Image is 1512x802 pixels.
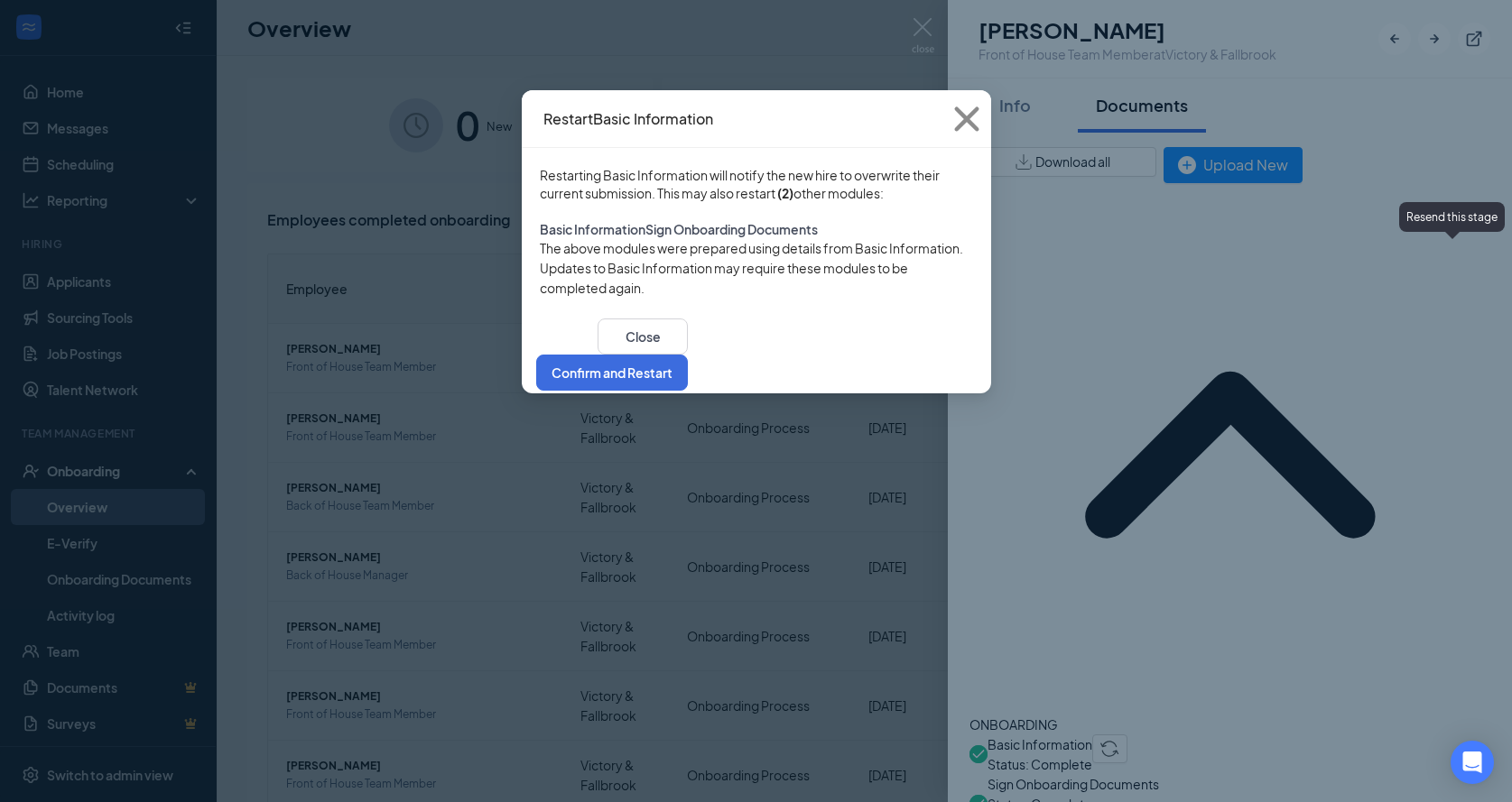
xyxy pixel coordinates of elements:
span: Sign Onboarding Documents [645,220,818,238]
span: Basic Information [540,220,645,238]
span: Restarting Basic Information will notify the new hire to overwrite their current submission. This... [540,166,973,220]
button: Confirm and Restart [536,355,688,391]
b: ( 2 ) [777,185,793,201]
div: Open Intercom Messenger [1451,741,1494,784]
div: Resend this stage [1399,202,1505,232]
span: The above modules were prepared using details from Basic Information. Updates to Basic Informatio... [540,238,973,298]
h4: Restart Basic Information [543,109,713,129]
svg: Cross [942,95,991,143]
button: Close [598,318,688,355]
button: Close [942,90,991,148]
